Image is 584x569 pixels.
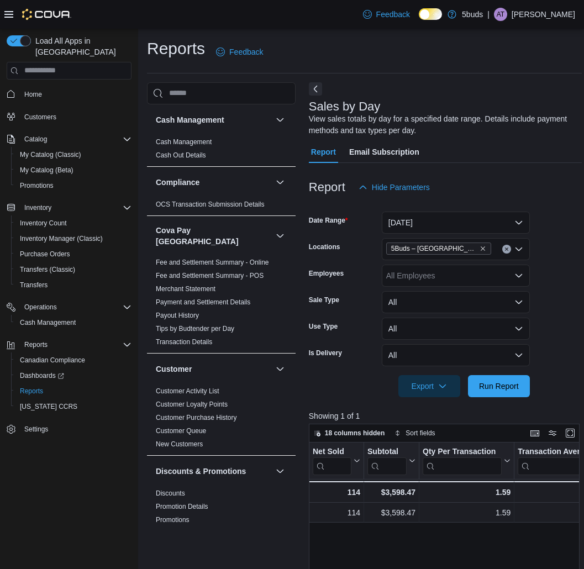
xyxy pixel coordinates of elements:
span: Transaction Details [156,338,212,346]
button: Cova Pay [GEOGRAPHIC_DATA] [273,229,287,243]
button: Catalog [20,133,51,146]
div: Subtotal [367,446,407,457]
span: Reports [15,384,131,398]
div: View sales totals by day for a specified date range. Details include payment methods and tax type... [309,113,577,136]
span: Promotion Details [156,502,208,511]
a: Transfers (Classic) [15,263,80,276]
h3: Discounts & Promotions [156,466,246,477]
span: Inventory Manager (Classic) [15,232,131,245]
a: Payment and Settlement Details [156,298,250,306]
button: Next [309,82,322,96]
span: Purchase Orders [20,250,70,259]
a: Inventory Manager (Classic) [15,232,107,245]
span: Canadian Compliance [20,356,85,365]
button: Reports [11,383,136,399]
span: My Catalog (Beta) [20,166,73,175]
button: Run Report [468,375,530,397]
span: Feedback [229,46,263,57]
a: Fee and Settlement Summary - Online [156,259,269,266]
span: My Catalog (Classic) [20,150,81,159]
span: Dashboards [15,369,131,382]
p: Showing 1 of 1 [309,410,582,422]
p: | [487,8,490,21]
button: Operations [2,299,136,315]
button: [DATE] [382,212,530,234]
button: Discounts & Promotions [273,465,287,478]
span: Cash Management [20,318,76,327]
span: Payout History [156,311,199,320]
button: Inventory [2,200,136,215]
div: 114 [312,486,360,499]
button: All [382,344,530,366]
a: Discounts [156,489,185,497]
div: 1.59 [423,486,511,499]
a: Transfers [15,278,52,292]
label: Date Range [309,216,348,225]
button: Hide Parameters [354,176,434,198]
span: Customer Queue [156,426,206,435]
span: Dashboards [20,371,64,380]
a: Dashboards [11,368,136,383]
div: Qty Per Transaction [423,446,502,475]
button: 18 columns hidden [309,426,390,440]
span: Operations [20,301,131,314]
div: Subtotal [367,446,407,475]
button: [US_STATE] CCRS [11,399,136,414]
a: Promotion Details [156,503,208,510]
button: Cash Management [156,114,271,125]
div: Cash Management [147,135,296,166]
button: Remove 5Buds – North Battleford from selection in this group [480,245,486,252]
h1: Reports [147,38,205,60]
span: Email Subscription [349,141,419,163]
button: My Catalog (Beta) [11,162,136,178]
span: 5Buds – [GEOGRAPHIC_DATA] [391,243,477,254]
a: Cash Out Details [156,151,206,159]
div: 1.59 [423,506,511,519]
a: Customer Queue [156,427,206,435]
button: Catalog [2,131,136,147]
a: Settings [20,423,52,436]
span: Hide Parameters [372,182,430,193]
h3: Cova Pay [GEOGRAPHIC_DATA] [156,225,271,247]
span: New Customers [156,440,203,449]
div: 114 [313,506,360,519]
span: Merchant Statement [156,284,215,293]
button: My Catalog (Classic) [11,147,136,162]
button: Open list of options [514,245,523,254]
span: Inventory Manager (Classic) [20,234,103,243]
button: Customers [2,109,136,125]
h3: Cash Management [156,114,224,125]
button: Home [2,86,136,102]
button: Net Sold [313,446,360,475]
button: Customer [273,362,287,376]
a: Purchase Orders [15,247,75,261]
span: Reports [20,387,43,396]
span: Catalog [20,133,131,146]
div: Customer [147,384,296,455]
span: Purchase Orders [15,247,131,261]
span: Transfers [15,278,131,292]
label: Use Type [309,322,338,331]
a: Fee and Settlement Summary - POS [156,272,264,280]
span: Report [311,141,336,163]
a: Feedback [359,3,414,25]
a: Customers [20,110,61,124]
span: My Catalog (Beta) [15,164,131,177]
div: Cova Pay [GEOGRAPHIC_DATA] [147,256,296,353]
span: Export [405,375,454,397]
span: Home [20,87,131,101]
span: OCS Transaction Submission Details [156,200,265,209]
button: Subtotal [367,446,415,475]
button: Customer [156,363,271,375]
span: Customers [20,110,131,124]
div: Net Sold [313,446,351,475]
span: Inventory Count [15,217,131,230]
a: Dashboards [15,369,69,382]
button: Open list of options [514,271,523,280]
a: My Catalog (Classic) [15,148,86,161]
span: Payment and Settlement Details [156,298,250,307]
h3: Sales by Day [309,100,381,113]
span: Inventory [20,201,131,214]
button: Operations [20,301,61,314]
